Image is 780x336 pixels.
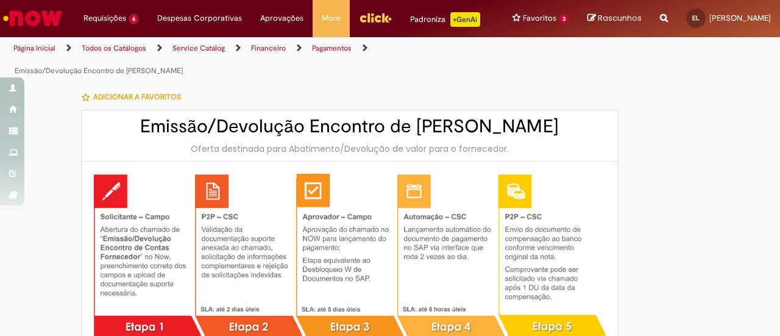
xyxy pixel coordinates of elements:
[82,43,146,53] a: Todos os Catálogos
[312,43,352,53] a: Pagamentos
[359,9,392,27] img: click_logo_yellow_360x200.png
[1,6,64,30] img: ServiceNow
[692,14,700,22] span: EL
[94,143,606,155] div: Oferta destinada para Abatimento/Devolução de valor para o fornecedor.
[13,43,55,53] a: Página inicial
[172,43,225,53] a: Service Catalog
[322,12,341,24] span: More
[523,12,556,24] span: Favoritos
[157,12,242,24] span: Despesas Corporativas
[15,66,183,76] a: Emissão/Devolução Encontro de [PERSON_NAME]
[559,14,569,24] span: 3
[9,37,511,82] ul: Trilhas de página
[94,116,606,137] h2: Emissão/Devolução Encontro de [PERSON_NAME]
[587,13,642,24] a: Rascunhos
[410,12,480,27] div: Padroniza
[260,12,303,24] span: Aprovações
[129,14,139,24] span: 6
[598,12,642,24] span: Rascunhos
[709,13,771,23] span: [PERSON_NAME]
[83,12,126,24] span: Requisições
[93,92,181,102] span: Adicionar a Favoritos
[81,84,188,110] button: Adicionar a Favoritos
[251,43,286,53] a: Financeiro
[450,12,480,27] p: +GenAi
